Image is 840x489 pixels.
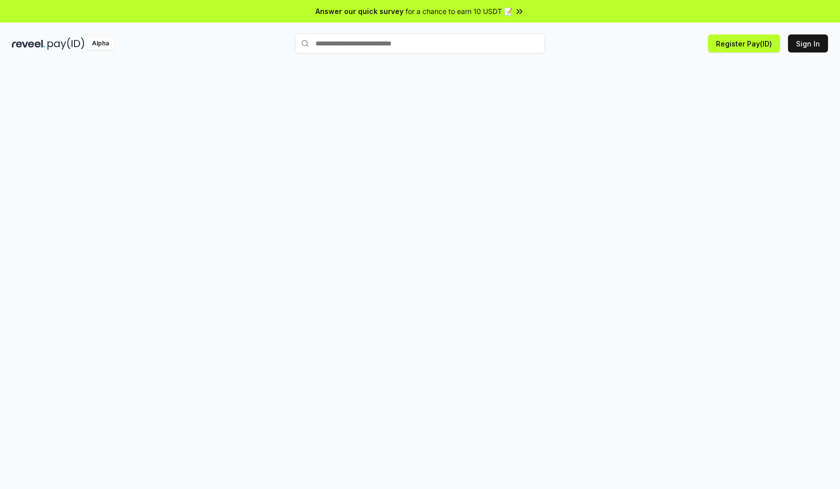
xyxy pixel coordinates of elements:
[86,37,114,50] div: Alpha
[788,34,828,52] button: Sign In
[315,6,403,16] span: Answer our quick survey
[708,34,780,52] button: Register Pay(ID)
[12,37,45,50] img: reveel_dark
[405,6,512,16] span: for a chance to earn 10 USDT 📝
[47,37,84,50] img: pay_id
